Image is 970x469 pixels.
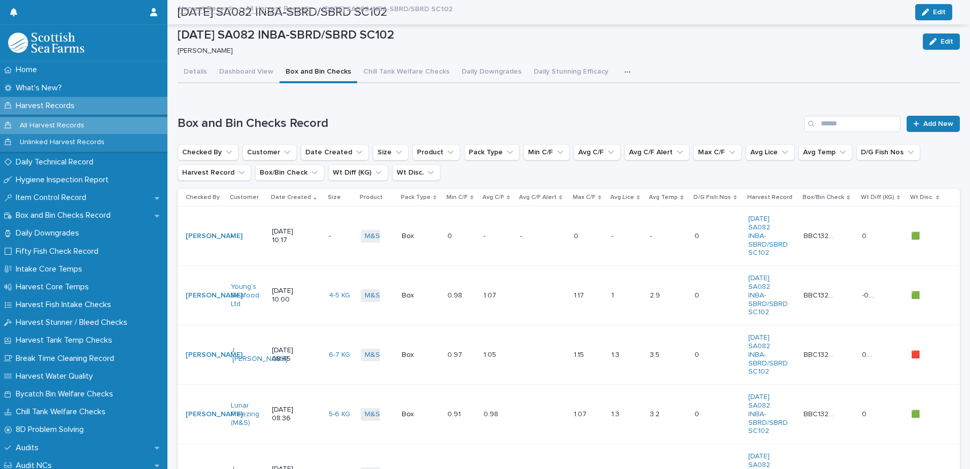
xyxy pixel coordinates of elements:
p: 0.06 [862,349,879,359]
a: 4-5 KG [329,291,350,300]
p: 0.98 [447,289,464,300]
button: Avg Lice [746,144,794,160]
p: 8D Problem Solving [12,425,92,434]
p: 0.91 [447,408,463,419]
button: Customer [243,144,297,160]
a: Lunar Freezing (M&S) [231,401,261,427]
p: Break Time Cleaning Record [12,354,122,363]
p: 🟩 [911,230,922,241]
p: - [650,230,654,241]
p: 0.98 [483,408,500,419]
p: BBC13278 [804,289,836,300]
button: D/G Fish Nos [856,144,920,160]
tr: [PERSON_NAME] -[DATE] 10:17-M&S Select Box00 -- -- 00 -- -- 00 [DATE] SA082 INBA-SBRD/SBRD SC102 ... [178,207,960,266]
a: M&S Select [365,232,403,241]
button: Avg C/F [574,144,620,160]
button: Size [373,144,408,160]
p: Avg C/F [482,192,504,203]
a: Young`s Seafood Ltd [231,283,261,308]
p: 1.3 [611,408,621,419]
a: [PERSON_NAME] [186,410,243,419]
p: [DATE] SA082 INBA-SBRD/SBRD SC102 [178,28,915,43]
button: Min C/F [524,144,570,160]
button: Chill Tank Welfare Checks [357,62,456,83]
p: Pack Type [401,192,431,203]
a: M&S Select [365,410,403,419]
a: Harvest Records [179,2,234,14]
p: 1.15 [574,349,586,359]
p: 1.07 [483,289,498,300]
p: Wt Diff (KG) [861,192,894,203]
p: 1.17 [574,289,586,300]
button: Harvest Record [178,164,251,181]
p: Item Control Record [12,193,94,203]
input: Search [804,116,900,132]
p: Box [402,410,432,419]
button: Date Created [301,144,369,160]
p: Box [402,351,432,359]
p: Harvest Stunner / Bleed Checks [12,318,135,327]
p: 🟩 [911,408,922,419]
p: Hygiene Inspection Report [12,175,117,185]
p: Unlinked Harvest Records [12,138,113,147]
a: [DATE] SA082 INBA-SBRD/SBRD SC102 [748,215,788,257]
p: - [483,230,488,241]
p: [DATE] 08:45 [272,346,302,363]
p: Avg C/F Alert [519,192,557,203]
button: Avg C/F Alert [625,144,689,160]
p: Fifty Fish Check Record [12,247,107,256]
p: [DATE] SA082 INBA-SBRD/SBRD SC102 [322,3,453,14]
button: Box/Bin Check [255,164,324,181]
p: -0.04 [862,289,879,300]
p: D/G Fish Nos [694,192,731,203]
p: 3.2 [650,408,662,419]
span: Add New [923,120,953,127]
p: Harvest Water Quality [12,372,101,381]
tr: [PERSON_NAME] Young`s Seafood Ltd [DATE] 10:004-5 KG M&S Select Box0.980.98 1.071.07 1.171.17 11 ... [178,266,960,325]
p: 0 [862,230,869,241]
h1: Box and Bin Checks Record [178,116,800,131]
p: Intake Core Temps [12,264,90,274]
p: Audits [12,443,47,453]
button: Dashboard View [213,62,280,83]
p: Max C/F [573,192,596,203]
p: Harvest Fish Intake Checks [12,300,119,310]
p: Daily Downgrades [12,228,87,238]
a: [PERSON_NAME] [186,232,243,241]
p: Box [402,291,432,300]
p: 0 [447,230,454,241]
p: Wt Disc. [910,192,933,203]
p: 0 [695,230,701,241]
a: 6-7 KG [329,351,350,359]
tr: [PERSON_NAME] Lunar Freezing (M&S) [DATE] 08:365-6 KG M&S Select Box0.910.91 0.980.98 1.071.07 1.... [178,385,960,444]
p: 0.97 [447,349,464,359]
p: - [231,232,261,241]
p: [DATE] 10:00 [272,287,302,304]
p: Harvest Core Temps [12,282,97,292]
p: Product [360,192,383,203]
span: Edit [941,38,953,45]
button: Daily Stunning Efficacy [528,62,614,83]
p: 3.5 [650,349,662,359]
p: Avg Lice [610,192,634,203]
p: 0 [695,349,701,359]
button: Daily Downgrades [456,62,528,83]
p: Box [402,232,432,241]
p: 🟩 [911,289,922,300]
a: Add New [907,116,960,132]
a: M&S Select [365,291,403,300]
p: BBC13277 [804,349,836,359]
p: 0 [862,408,869,419]
p: Daily Technical Record [12,157,101,167]
p: Customer [230,192,259,203]
p: Box and Bin Checks Record [12,211,119,220]
p: Home [12,65,45,75]
p: 2.9 [650,289,662,300]
p: 0 [695,289,701,300]
button: Box and Bin Checks [280,62,357,83]
p: Box/Bin Check [803,192,844,203]
p: - [611,230,615,241]
p: Harvest Record [747,192,792,203]
p: - [329,232,353,241]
